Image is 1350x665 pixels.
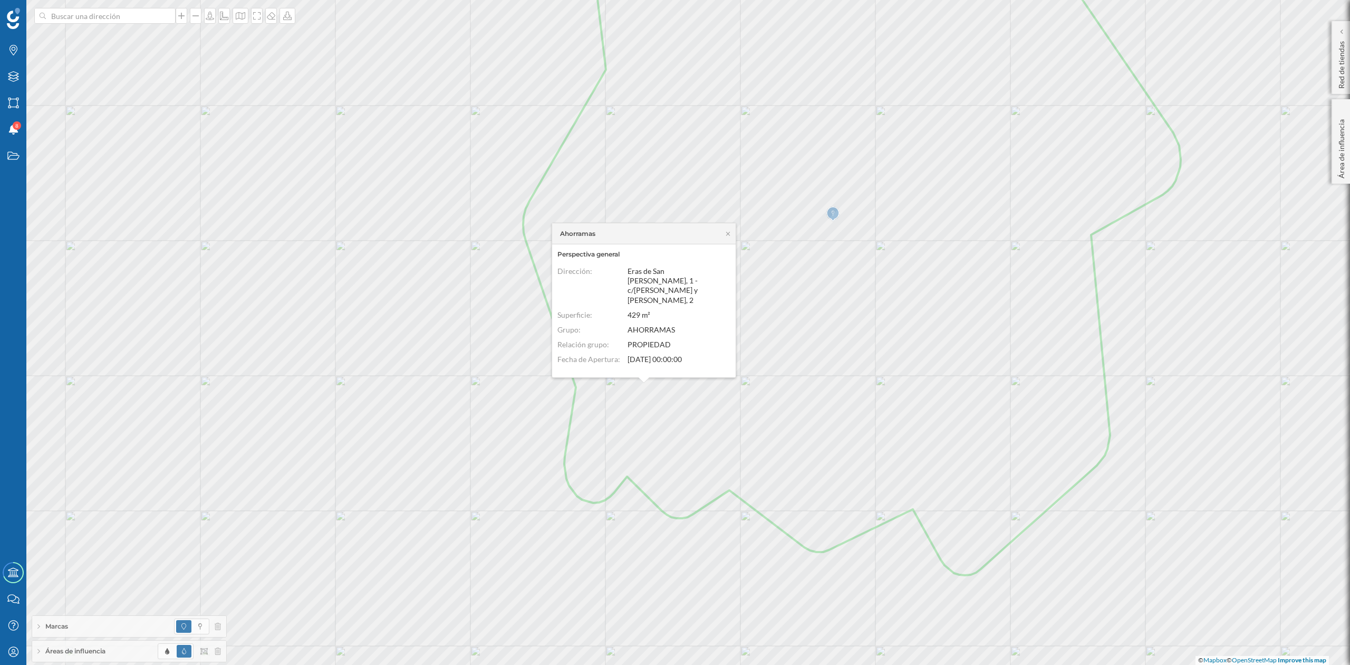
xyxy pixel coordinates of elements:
h6: Perspectiva general [557,250,730,259]
span: Tlf: [557,370,568,379]
span: AHORRAMAS [628,325,675,334]
span: Grupo: [557,325,581,334]
span: Relación grupo: [557,340,609,349]
p: Área de influencia [1336,115,1347,178]
span: 918897799 [628,370,666,379]
p: Red de tiendas [1336,37,1347,89]
span: [DATE] 00:00:00 [628,355,682,364]
span: PROPIEDAD [628,340,671,349]
span: Marcas [45,622,68,631]
span: Áreas de influencia [45,647,105,656]
span: Fecha de Apertura: [557,355,620,364]
a: Mapbox [1203,656,1227,664]
span: Dirección: [557,267,592,275]
span: Superficie: [557,310,592,319]
span: 429 m² [628,310,650,319]
a: Improve this map [1278,656,1326,664]
a: OpenStreetMap [1232,656,1277,664]
span: 8 [15,120,18,131]
div: © © [1195,656,1329,665]
span: Eras de San [PERSON_NAME], 1 - c/[PERSON_NAME] y [PERSON_NAME], 2 [628,267,698,305]
span: Ahorramas [560,229,595,239]
img: Geoblink Logo [7,8,20,29]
